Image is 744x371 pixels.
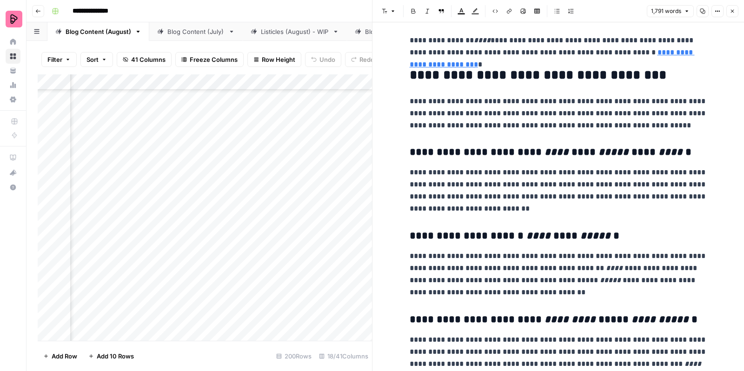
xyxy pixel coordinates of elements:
button: What's new? [6,165,20,180]
div: Blog Content (August) [66,27,131,36]
button: Undo [305,52,341,67]
a: Browse [6,49,20,64]
div: Blog Content (July) [167,27,225,36]
button: Filter [41,52,77,67]
div: What's new? [6,166,20,179]
button: Redo [345,52,380,67]
div: 200 Rows [272,349,315,364]
button: Help + Support [6,180,20,195]
span: Undo [319,55,335,64]
button: Add Row [38,349,83,364]
button: Sort [80,52,113,67]
span: Sort [86,55,99,64]
a: Blog Content (July) [149,22,243,41]
a: Your Data [6,63,20,78]
button: Row Height [247,52,301,67]
span: 41 Columns [131,55,166,64]
a: AirOps Academy [6,150,20,165]
div: Blog Content (May) [365,27,422,36]
span: Redo [359,55,374,64]
span: Add Row [52,351,77,361]
a: Listicles (August) - WIP [243,22,347,41]
a: Blog Content (August) [47,22,149,41]
span: Row Height [262,55,295,64]
button: 41 Columns [117,52,172,67]
button: 1,791 words [647,5,694,17]
span: Filter [47,55,62,64]
a: Home [6,34,20,49]
img: Preply Logo [6,11,22,27]
div: Listicles (August) - WIP [261,27,329,36]
div: 18/41 Columns [315,349,372,364]
button: Workspace: Preply [6,7,20,31]
button: Freeze Columns [175,52,244,67]
a: Usage [6,78,20,93]
span: Freeze Columns [190,55,238,64]
a: Settings [6,92,20,107]
button: Add 10 Rows [83,349,139,364]
a: Blog Content (May) [347,22,440,41]
span: 1,791 words [651,7,681,15]
span: Add 10 Rows [97,351,134,361]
